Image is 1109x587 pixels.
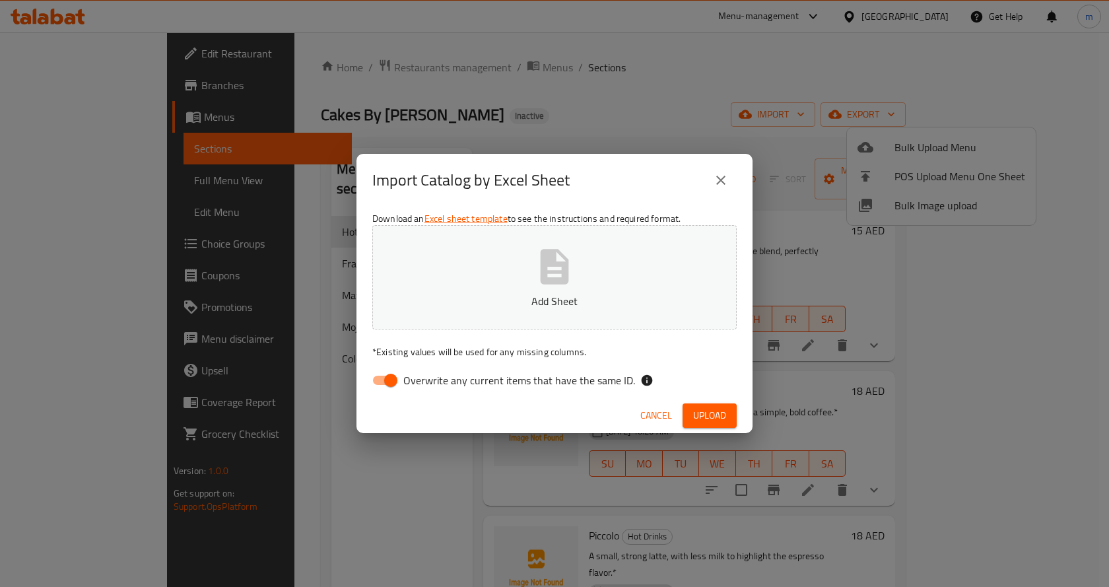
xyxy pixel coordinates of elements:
h2: Import Catalog by Excel Sheet [372,170,570,191]
svg: If the overwrite option isn't selected, then the items that match an existing ID will be ignored ... [640,374,654,387]
button: Add Sheet [372,225,737,329]
span: Upload [693,407,726,424]
span: Cancel [640,407,672,424]
div: Download an to see the instructions and required format. [356,207,753,398]
span: Overwrite any current items that have the same ID. [403,372,635,388]
p: Existing values will be used for any missing columns. [372,345,737,359]
p: Add Sheet [393,293,716,309]
button: Upload [683,403,737,428]
a: Excel sheet template [424,210,508,227]
button: close [705,164,737,196]
button: Cancel [635,403,677,428]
